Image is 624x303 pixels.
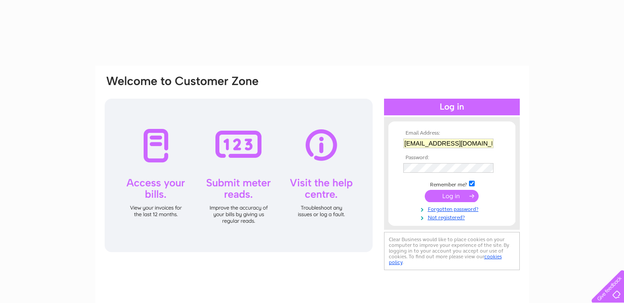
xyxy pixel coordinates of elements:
[384,232,520,270] div: Clear Business would like to place cookies on your computer to improve your experience of the sit...
[401,130,503,136] th: Email Address:
[403,213,503,221] a: Not registered?
[401,179,503,188] td: Remember me?
[425,190,479,202] input: Submit
[403,204,503,213] a: Forgotten password?
[401,155,503,161] th: Password:
[389,253,502,265] a: cookies policy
